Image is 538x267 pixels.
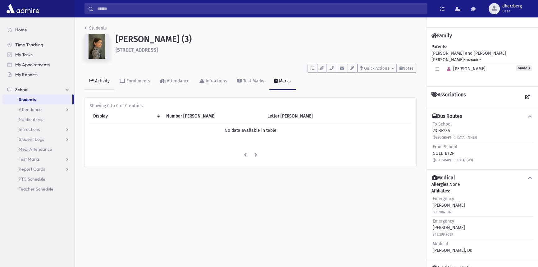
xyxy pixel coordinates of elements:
span: Emergency [433,219,454,224]
span: Home [15,27,27,33]
img: AdmirePro [5,2,41,15]
div: Test Marks [242,78,264,84]
span: dherzberg [502,4,522,9]
span: Emergency [433,196,454,201]
a: Activity [84,73,115,90]
span: Quick Actions [364,66,389,71]
b: Allergies: [431,182,449,187]
span: Teacher Schedule [19,186,53,192]
div: [PERSON_NAME] [433,218,465,237]
span: Notifications [19,117,43,122]
div: [PERSON_NAME] [433,196,465,215]
a: Students [84,25,107,31]
div: Infractions [204,78,227,84]
a: Student Logs [2,134,74,144]
a: View all Associations [522,92,533,103]
a: My Reports [2,70,74,80]
span: Notes [403,66,413,71]
th: Display [89,109,162,123]
a: PTC Schedule [2,174,74,184]
a: Meal Attendance [2,144,74,154]
span: My Tasks [15,52,33,58]
small: ([GEOGRAPHIC_DATA] (W)) [433,158,473,162]
a: Report Cards [2,164,74,174]
span: [PERSON_NAME] [444,66,486,71]
div: GOLD BF2P [433,144,473,163]
span: PTC Schedule [19,176,45,182]
span: Meal Attendance [19,146,52,152]
button: Quick Actions [358,64,397,73]
span: Report Cards [19,166,45,172]
span: Attendance [19,107,42,112]
span: Student Logs [19,136,44,142]
span: Students [19,97,36,102]
span: My Appointments [15,62,50,67]
span: From School [433,144,457,150]
button: Bus Routes [431,113,533,120]
span: Time Tracking [15,42,43,48]
div: Activity [94,78,110,84]
a: Test Marks [232,73,269,90]
a: Enrollments [115,73,155,90]
div: None [431,181,533,255]
button: Notes [397,64,416,73]
div: Marks [278,78,291,84]
b: Parents: [431,44,447,49]
a: Infractions [194,73,232,90]
h4: Bus Routes [432,113,462,120]
a: Attendance [155,73,194,90]
div: [PERSON_NAME] and [PERSON_NAME] [PERSON_NAME] [431,44,533,81]
a: Attendance [2,104,74,114]
div: 23 BF23A [433,121,477,140]
a: Marks [269,73,296,90]
td: No data available in table [89,123,411,138]
a: Test Marks [2,154,74,164]
a: Infractions [2,124,74,134]
span: Test Marks [19,156,40,162]
small: 305.984.5149 [433,210,453,214]
a: Home [2,25,74,35]
h4: Medical [432,175,455,181]
div: Attendance [166,78,189,84]
div: Enrollments [125,78,150,84]
nav: breadcrumb [84,25,107,34]
h1: [PERSON_NAME] (3) [116,34,416,44]
input: Search [93,3,427,14]
h4: Associations [431,92,466,103]
button: Medical [431,175,533,181]
div: Showing 0 to 0 of 0 entries [89,103,411,109]
small: 848.299.9639 [433,232,453,237]
a: My Tasks [2,50,74,60]
div: [PERSON_NAME], Dr. [433,241,472,254]
a: Time Tracking [2,40,74,50]
th: Number Mark [162,109,264,123]
span: My Reports [15,72,38,77]
small: ([GEOGRAPHIC_DATA] (NNE)) [433,136,477,140]
a: My Appointments [2,60,74,70]
h6: [STREET_ADDRESS] [116,47,416,53]
b: Affiliates: [431,188,450,194]
h4: Family [431,33,452,39]
span: School [15,87,28,92]
a: School [2,85,74,94]
span: To School [433,122,452,127]
span: User [502,9,522,14]
a: Students [2,94,72,104]
span: Medical [433,241,448,246]
th: Letter Mark [264,109,351,123]
span: Infractions [19,127,40,132]
span: Grade 3 [516,65,532,71]
a: Teacher Schedule [2,184,74,194]
a: Notifications [2,114,74,124]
